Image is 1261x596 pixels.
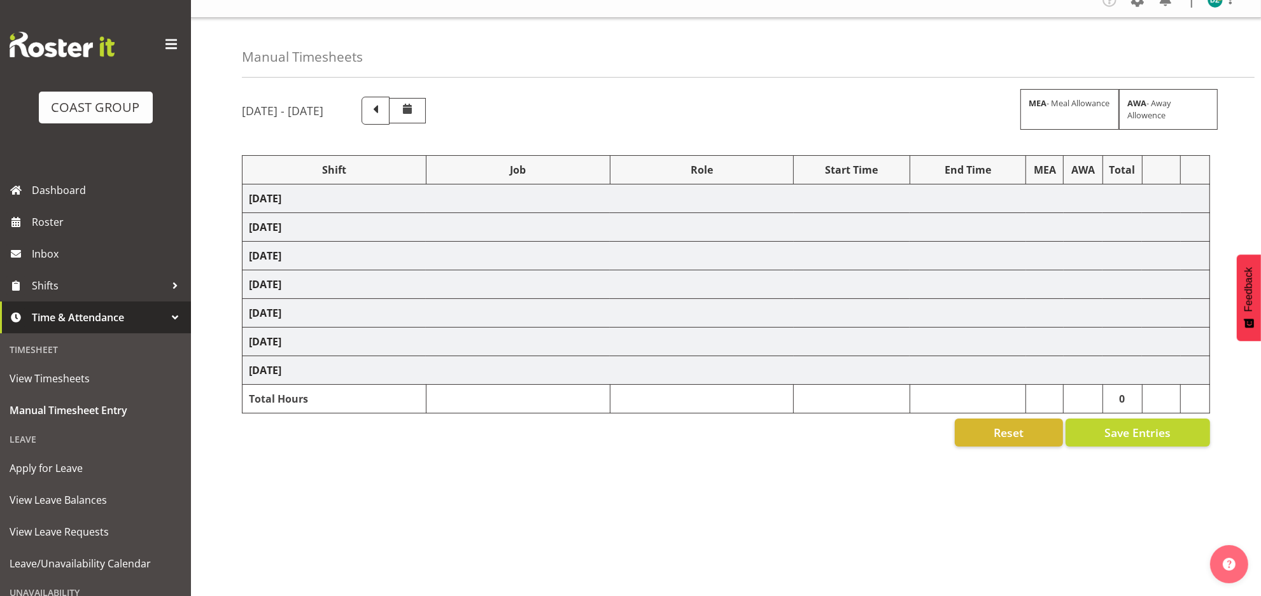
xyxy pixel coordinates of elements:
div: COAST GROUP [52,98,140,117]
td: [DATE] [243,242,1210,270]
a: Leave/Unavailability Calendar [3,548,188,579]
a: View Timesheets [3,363,188,394]
span: Apply for Leave [10,459,181,478]
span: Save Entries [1104,424,1171,441]
h4: Manual Timesheets [242,50,363,64]
div: Start Time [800,162,903,177]
div: Leave [3,426,188,452]
div: Job [433,162,603,177]
span: Manual Timesheet Entry [10,401,181,420]
div: - Away Allowence [1119,89,1218,130]
span: Time & Attendance [32,308,166,327]
span: Reset [994,424,1024,441]
span: Feedback [1243,267,1255,312]
img: help-xxl-2.png [1223,558,1236,571]
strong: MEA [1029,97,1046,109]
span: Shifts [32,276,166,295]
div: Shift [249,162,419,177]
h5: [DATE] - [DATE] [242,104,323,118]
span: View Leave Requests [10,522,181,541]
div: Timesheet [3,336,188,363]
div: End Time [917,162,1019,177]
div: AWA [1070,162,1095,177]
button: Reset [955,419,1063,447]
td: [DATE] [243,213,1210,242]
a: View Leave Requests [3,516,188,548]
strong: AWA [1127,97,1146,109]
td: Total Hours [243,385,426,413]
a: Manual Timesheet Entry [3,394,188,426]
td: [DATE] [243,356,1210,385]
span: View Timesheets [10,369,181,388]
div: Role [617,162,787,177]
span: Roster [32,212,185,232]
a: View Leave Balances [3,484,188,516]
img: Rosterit website logo [10,32,115,57]
div: MEA [1032,162,1057,177]
a: Apply for Leave [3,452,188,484]
span: Dashboard [32,181,185,200]
td: [DATE] [243,328,1210,356]
span: Inbox [32,244,185,263]
td: 0 [1102,385,1142,413]
div: - Meal Allowance [1020,89,1119,130]
span: Leave/Unavailability Calendar [10,554,181,573]
button: Feedback - Show survey [1237,254,1261,341]
span: View Leave Balances [10,490,181,509]
td: [DATE] [243,299,1210,328]
td: [DATE] [243,184,1210,213]
div: Total [1110,162,1136,177]
button: Save Entries [1066,419,1210,447]
td: [DATE] [243,270,1210,299]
